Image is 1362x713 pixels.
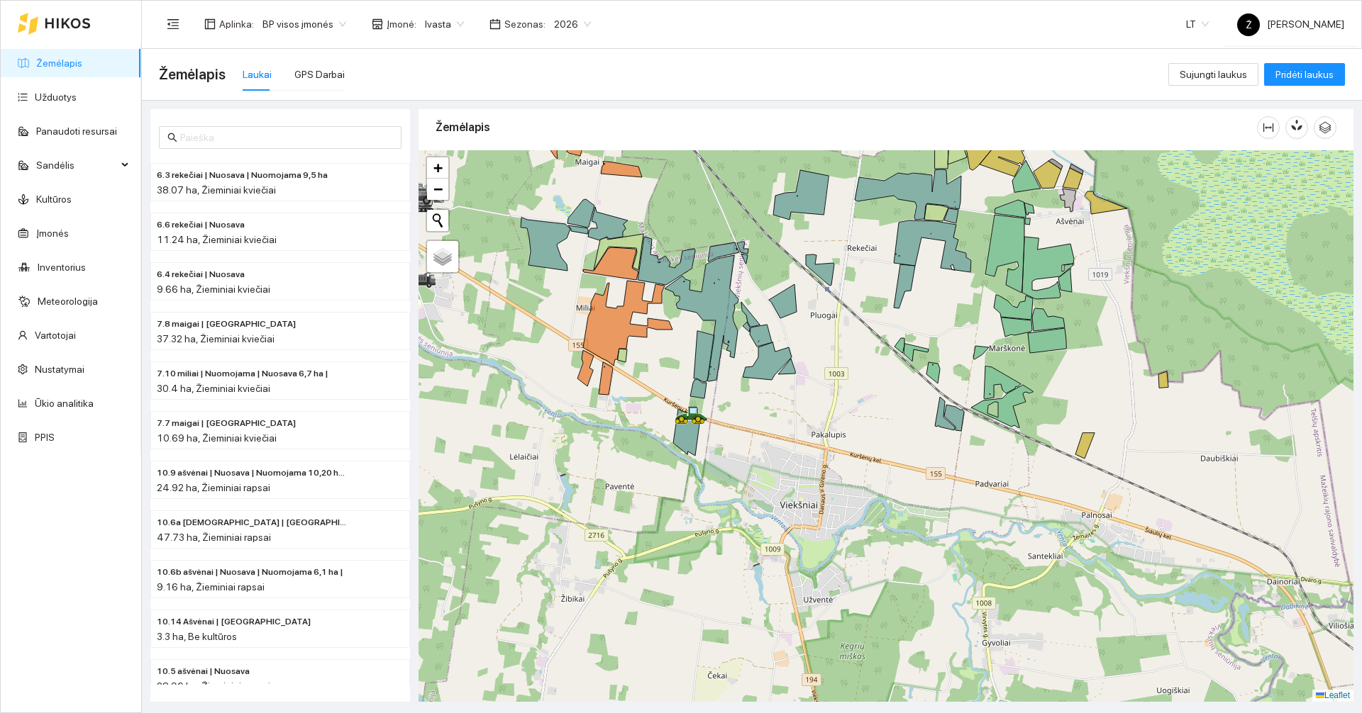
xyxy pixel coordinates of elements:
button: Initiate a new search [427,210,448,231]
div: Žemėlapis [436,107,1257,147]
a: Zoom in [427,157,448,179]
span: 38.07 ha, Žieminiai kviečiai [157,184,276,196]
a: Layers [427,241,458,272]
span: 9.16 ha, Žieminiai rapsai [157,581,265,593]
a: Užduotys [35,91,77,103]
span: 10.69 ha, Žieminiai kviečiai [157,432,277,444]
span: column-width [1258,122,1279,133]
span: 30.4 ha, Žieminiai kviečiai [157,383,270,394]
a: Zoom out [427,179,448,200]
span: search [167,133,177,142]
span: layout [204,18,216,30]
span: 37.32 ha, Žieminiai kviečiai [157,333,275,344]
span: 47.73 ha, Žieminiai rapsai [157,532,271,543]
span: 10.9 ašvėnai | Nuosava | Nuomojama 10,20 ha | [157,466,347,480]
span: 11.24 ha, Žieminiai kviečiai [157,234,277,245]
a: Žemėlapis [36,57,82,69]
button: menu-fold [159,10,187,38]
button: Sujungti laukus [1168,63,1258,86]
div: Laukai [243,67,272,82]
a: Pridėti laukus [1264,69,1345,80]
span: Sezonas : [504,16,546,32]
span: calendar [489,18,501,30]
span: BP visos įmonės [262,13,346,35]
a: Panaudoti resursai [36,125,117,137]
a: Meteorologija [38,296,98,307]
span: Ž [1246,13,1252,36]
a: Sujungti laukus [1168,69,1258,80]
span: Aplinka : [219,16,254,32]
a: Ūkio analitika [35,398,94,409]
span: 10.6b ašvėnai | Nuosava | Nuomojama 6,1 ha | [157,566,343,579]
button: Pridėti laukus [1264,63,1345,86]
a: Įmonės [36,228,69,239]
a: Kultūros [36,193,72,205]
a: Vartotojai [35,330,76,341]
span: 7.8 maigai | Nuosava [157,318,296,331]
span: − [433,180,443,198]
span: 24.92 ha, Žieminiai rapsai [157,482,270,493]
span: 10.14 Ašvėnai | Nuosava [157,615,311,629]
span: Pridėti laukus [1275,67,1334,82]
span: 9.66 ha, Žieminiai kviečiai [157,283,270,295]
span: Sujungti laukus [1180,67,1247,82]
div: GPS Darbai [294,67,345,82]
span: 7.7 maigai | Nuomojama [157,417,296,430]
span: 6.3 rekečiai | Nuosava | Nuomojama 9,5 ha [157,169,328,182]
span: Įmonė : [387,16,416,32]
span: LT [1186,13,1209,35]
a: Nustatymai [35,364,84,375]
span: 6.6 rekečiai | Nuosava [157,218,245,232]
span: [PERSON_NAME] [1237,18,1344,30]
span: 10.6a ašvėnai | Nuomojama | Nuosava 6,0 ha | [157,516,347,529]
span: 6.4 rekečiai | Nuosava [157,268,245,281]
input: Paieška [180,130,393,145]
span: 2026 [554,13,591,35]
span: 3.3 ha, Be kultūros [157,631,237,642]
a: PPIS [35,432,55,443]
span: Žemėlapis [159,63,226,86]
span: 28.96 ha, Žieminiai rapsai [157,680,270,692]
a: Inventorius [38,262,86,273]
span: 7.10 miliai | Nuomojama | Nuosava 6,7 ha | [157,367,328,381]
span: Sandėlis [36,151,117,179]
button: column-width [1257,116,1280,139]
a: Leaflet [1316,690,1350,700]
span: Ivasta [425,13,464,35]
span: 10.5 ašvėnai | Nuosava [157,665,250,678]
span: + [433,159,443,176]
span: menu-fold [167,18,179,30]
span: shop [372,18,383,30]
